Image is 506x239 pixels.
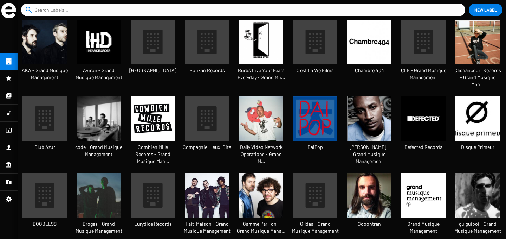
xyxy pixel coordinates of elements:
a: Aviron - Grand Musique Management [72,20,126,89]
span: DOGBLESS [18,220,72,227]
span: Fait-Maison - Grand Musique Management [180,220,234,234]
a: C'est La Vie Films [288,20,342,82]
img: Droges7-Ines-Karma.jpg [77,173,121,218]
span: Daily Video Network Operations - Grand M… [234,144,288,165]
mat-icon: search [25,6,33,14]
img: L-1382110-1512472918-6202-jpeg.jpg [293,96,337,141]
span: [GEOGRAPHIC_DATA] [126,67,180,74]
img: telechargement.png [131,96,175,141]
span: code - Grand Musique Management [72,144,126,158]
button: New Label [469,4,502,16]
img: BURBS-LYFE-LOGO-1.png [239,20,283,64]
a: CLE - Grand Musique Management [396,20,450,89]
span: Boukan Records [180,67,234,74]
span: Eurydice Records [126,220,180,227]
img: telechargement.jpeg [185,173,229,218]
img: aka.jpeg [22,20,67,64]
span: AKA - Grand Musique Management [18,67,72,81]
img: TAURELLE.jpg [347,173,391,218]
a: Clignancourt Records - Grand Musique Man… [450,20,505,96]
img: 558072_670340176319958_459625778_n.jpeg [347,20,391,64]
span: Droges - Grand Musique Management [72,220,126,234]
img: Defected-Records.jpg [401,96,446,141]
img: profile-pic_0.jpg [77,20,121,64]
span: Grand Musique Management [396,220,450,234]
span: Clignancourt Records - Grand Musique Man… [450,67,505,88]
span: C'est La Vie Films [288,67,342,74]
a: Eurydice Records [126,173,180,236]
span: Chambre 404 [342,67,396,74]
a: code - Grand Musique Management [72,96,126,166]
img: Peur-Bleue-4.jpg [239,173,283,218]
img: FAROE5.jpg [455,20,500,64]
a: AKA - Grand Musique Management [18,20,72,89]
a: Club Azur [18,96,72,159]
a: [GEOGRAPHIC_DATA] [126,20,180,82]
span: Compagnie Lieux-Dits [180,144,234,151]
span: CLE - Grand Musique Management [396,67,450,81]
span: Aviron - Grand Musique Management [72,67,126,81]
img: %28a-garder-pour-later%29-DVNO---CHTAH-%28merci-de-crediter-Matthieu-Couturier%29.jpg [239,96,283,141]
a: DaiPop [288,96,342,159]
a: Compagnie Lieux-Dits [180,96,234,159]
a: DOGBLESS [18,173,72,236]
img: a-107192-1395849346-9878.jpg [347,96,391,141]
span: DaiPop [288,144,342,151]
span: Club Azur [18,144,72,151]
a: Boukan Records [180,20,234,82]
a: Chambre 404 [342,20,396,82]
a: Disque Primeur [450,96,505,159]
span: Combien Mille Records - Grand Musique Man… [126,144,180,165]
a: Daily Video Network Operations - Grand M… [234,96,288,173]
a: Burbs Live Your Fears Everyday - Grand Mu… [234,20,288,89]
img: Guillaume_Ferran_credit_Clemence_Losfeld.jpeg [455,173,500,218]
span: Burbs Live Your Fears Everyday - Grand Mu… [234,67,288,81]
a: [PERSON_NAME] - Grand Musique Management [342,96,396,173]
span: New Label [474,4,497,16]
span: Gildaa - Grand Musique Management [288,220,342,234]
span: [PERSON_NAME] - Grand Musique Management [342,144,396,165]
img: Argentique-NB.jpg [77,96,121,141]
a: Combien Mille Records - Grand Musique Man… [126,96,180,173]
a: Defected Records [396,96,450,159]
span: Disque Primeur [450,144,505,151]
input: Search Labels... [34,4,455,16]
span: guiguiboi - Grand Musique Management [450,220,505,234]
span: Defected Records [396,144,450,151]
img: telechargement-%281%29.png [401,173,446,218]
img: L-43574-1345722951-2832-jpeg.jpg [455,96,500,141]
a: Gooontran [342,173,396,236]
span: Gooontran [342,220,396,227]
span: Gamme Par Ton - Grand Musique Mana… [234,220,288,234]
img: grand-sigle.svg [1,3,16,18]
